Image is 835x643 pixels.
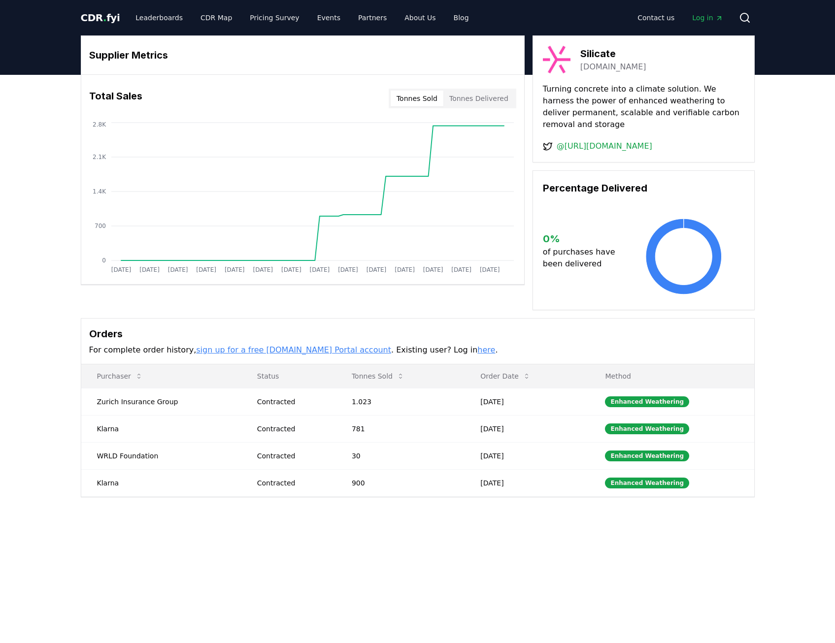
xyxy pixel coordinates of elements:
[81,11,120,25] a: CDR.fyi
[253,266,273,273] tspan: [DATE]
[93,154,106,161] tspan: 2.1K
[543,231,623,246] h3: 0 %
[395,266,415,273] tspan: [DATE]
[338,266,358,273] tspan: [DATE]
[249,371,328,381] p: Status
[465,388,589,415] td: [DATE]
[391,91,443,106] button: Tonnes Sold
[543,46,570,73] img: Silicate-logo
[139,266,160,273] tspan: [DATE]
[557,140,652,152] a: @[URL][DOMAIN_NAME]
[580,61,646,73] a: [DOMAIN_NAME]
[242,9,307,27] a: Pricing Survey
[350,9,395,27] a: Partners
[102,257,106,264] tspan: 0
[630,9,682,27] a: Contact us
[281,266,301,273] tspan: [DATE]
[443,91,514,106] button: Tonnes Delivered
[446,9,477,27] a: Blog
[196,345,391,354] a: sign up for a free [DOMAIN_NAME] Portal account
[81,442,241,469] td: WRLD Foundation
[95,223,106,229] tspan: 700
[605,478,689,488] div: Enhanced Weathering
[103,12,106,24] span: .
[193,9,240,27] a: CDR Map
[543,83,744,130] p: Turning concrete into a climate solution. We harness the power of enhanced weathering to deliver ...
[423,266,443,273] tspan: [DATE]
[89,48,516,63] h3: Supplier Metrics
[336,415,465,442] td: 781
[81,415,241,442] td: Klarna
[630,9,731,27] nav: Main
[336,388,465,415] td: 1.023
[224,266,244,273] tspan: [DATE]
[89,344,746,356] p: For complete order history, . Existing user? Log in .
[111,266,131,273] tspan: [DATE]
[89,89,142,108] h3: Total Sales
[257,451,328,461] div: Contracted
[257,397,328,407] div: Contracted
[309,9,348,27] a: Events
[465,469,589,496] td: [DATE]
[465,415,589,442] td: [DATE]
[451,266,471,273] tspan: [DATE]
[477,345,495,354] a: here
[543,246,623,270] p: of purchases have been delivered
[366,266,386,273] tspan: [DATE]
[81,469,241,496] td: Klarna
[93,121,106,128] tspan: 2.8K
[472,366,538,386] button: Order Date
[309,266,330,273] tspan: [DATE]
[81,388,241,415] td: Zurich Insurance Group
[597,371,746,381] p: Method
[336,442,465,469] td: 30
[93,188,106,195] tspan: 1.4K
[344,366,412,386] button: Tonnes Sold
[89,326,746,341] h3: Orders
[605,450,689,461] div: Enhanced Weathering
[196,266,216,273] tspan: [DATE]
[692,13,723,23] span: Log in
[397,9,443,27] a: About Us
[580,46,646,61] h3: Silicate
[89,366,151,386] button: Purchaser
[257,424,328,434] div: Contracted
[128,9,476,27] nav: Main
[684,9,731,27] a: Log in
[543,181,744,195] h3: Percentage Delivered
[465,442,589,469] td: [DATE]
[605,396,689,407] div: Enhanced Weathering
[336,469,465,496] td: 900
[605,423,689,434] div: Enhanced Weathering
[257,478,328,488] div: Contracted
[479,266,500,273] tspan: [DATE]
[167,266,188,273] tspan: [DATE]
[81,12,120,24] span: CDR fyi
[128,9,191,27] a: Leaderboards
